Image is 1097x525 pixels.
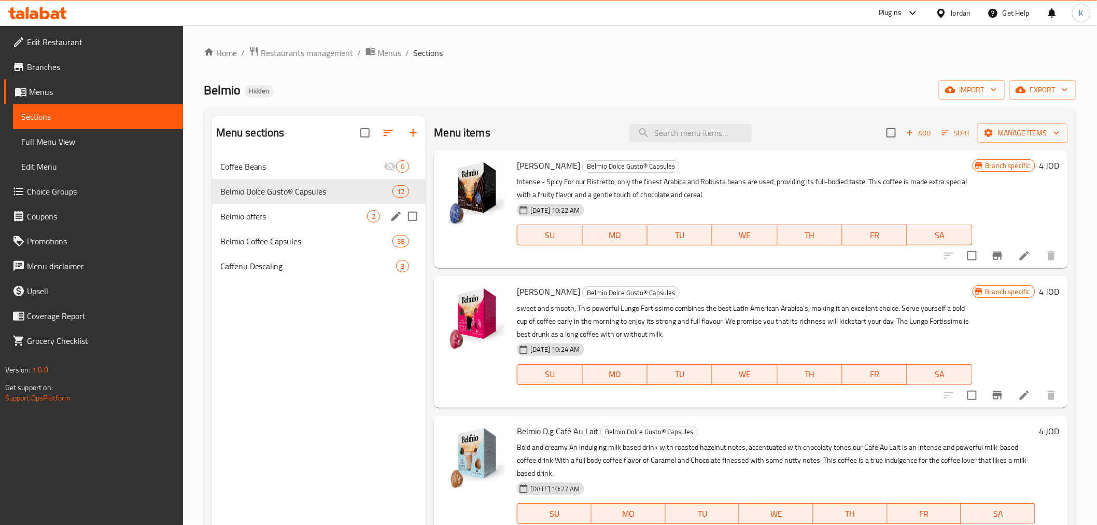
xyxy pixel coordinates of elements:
[13,104,183,129] a: Sections
[1018,250,1031,262] a: Edit menu item
[393,237,409,246] span: 38
[27,185,175,198] span: Choice Groups
[712,364,777,385] button: WE
[517,175,972,201] p: Intense - Spicy For our Ristretto, only the finest Arabica and Robusta beans are used, providing ...
[220,160,384,173] div: Coffee Beans
[5,363,31,377] span: Version:
[4,254,183,279] a: Menu disclaimer
[245,85,274,98] div: Hidden
[414,47,443,59] span: Sections
[517,423,598,439] span: Belmio D.g Café Au Lait
[587,228,643,243] span: MO
[204,46,1076,60] nav: breadcrumb
[1039,383,1064,408] button: delete
[961,245,983,267] span: Select to update
[880,122,902,144] span: Select section
[4,179,183,204] a: Choice Groups
[392,185,409,198] div: items
[442,158,509,225] img: Belmio D.g Ristretto
[212,179,426,204] div: Belmio Dolce Gusto® Capsules12
[241,47,245,59] li: /
[1039,424,1060,438] h6: 4 JOD
[212,154,426,179] div: Coffee Beans0
[392,235,409,247] div: items
[583,287,679,299] span: Belmio Dolce Gusto® Capsules
[629,124,752,142] input: search
[911,228,968,243] span: SA
[583,225,648,245] button: MO
[204,78,241,102] span: Belmio
[365,46,402,60] a: Menus
[652,367,708,382] span: TU
[245,87,274,95] span: Hidden
[526,484,584,494] span: [DATE] 10:27 AM
[892,506,958,521] span: FR
[4,79,183,104] a: Menus
[4,204,183,229] a: Coupons
[517,284,580,299] span: [PERSON_NAME]
[582,160,680,173] div: Belmio Dolce Gusto® Capsules
[965,506,1031,521] span: SA
[522,228,578,243] span: SU
[1039,284,1060,299] h6: 4 JOD
[961,384,983,406] span: Select to update
[847,228,903,243] span: FR
[27,61,175,73] span: Branches
[1079,7,1084,19] span: K
[986,127,1060,140] span: Manage items
[376,120,401,145] span: Sort sections
[384,160,396,173] svg: Inactive section
[902,125,935,141] button: Add
[4,229,183,254] a: Promotions
[583,364,648,385] button: MO
[517,225,582,245] button: SU
[27,260,175,272] span: Menu disclaimer
[778,225,842,245] button: TH
[517,364,582,385] button: SU
[212,254,426,279] div: Caffenu Descaling3
[716,367,773,382] span: WE
[985,243,1010,268] button: Branch-specific-item
[526,344,584,354] span: [DATE] 10:24 AM
[378,47,402,59] span: Menus
[526,205,584,215] span: [DATE] 10:22 AM
[712,225,777,245] button: WE
[939,125,973,141] button: Sort
[517,158,580,173] span: [PERSON_NAME]
[517,302,972,341] p: sweet and smooth, This powerful Lungo Fortissimo combines the best Latin American Arabica’s, maki...
[847,367,903,382] span: FR
[220,210,368,223] div: Belmio offers
[648,225,712,245] button: TU
[442,284,509,351] img: Belmio D.g Lungo
[592,503,666,524] button: MO
[13,154,183,179] a: Edit Menu
[434,125,490,141] h2: Menu items
[21,135,175,148] span: Full Menu View
[985,383,1010,408] button: Branch-specific-item
[367,210,380,223] div: items
[204,47,237,59] a: Home
[220,235,393,247] div: Belmio Coffee Capsules
[879,7,902,19] div: Plugins
[517,441,1035,480] p: Bold and creamy An indulging milk based drink with roasted hazelnut notes, accentuated with choco...
[596,506,662,521] span: MO
[813,503,888,524] button: TH
[220,260,397,272] span: Caffenu Descaling
[401,120,426,145] button: Add section
[212,229,426,254] div: Belmio Coffee Capsules38
[32,363,48,377] span: 1.0.0
[1039,158,1060,173] h6: 4 JOD
[396,160,409,173] div: items
[27,235,175,247] span: Promotions
[442,424,509,490] img: Belmio D.g Café Au Lait
[670,506,736,521] span: TU
[27,285,175,297] span: Upsell
[961,503,1035,524] button: SA
[27,335,175,347] span: Grocery Checklist
[666,503,740,524] button: TU
[4,54,183,79] a: Branches
[951,7,971,19] div: Jordan
[522,506,587,521] span: SU
[888,503,962,524] button: FR
[4,279,183,303] a: Upsell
